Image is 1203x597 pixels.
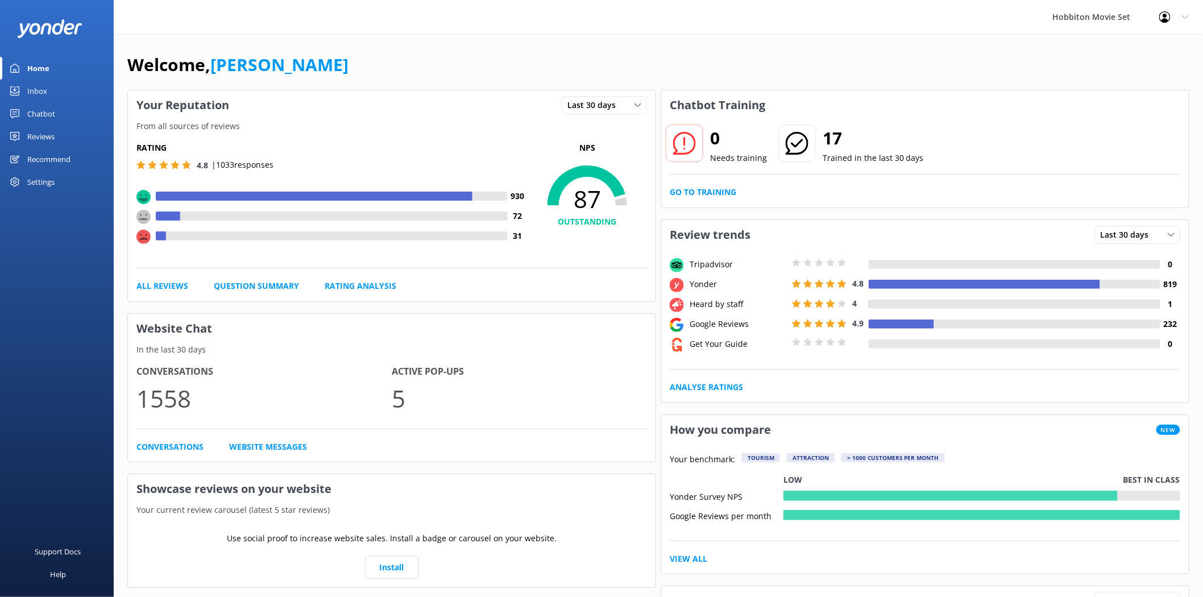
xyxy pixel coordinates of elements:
div: Google Reviews per month [670,510,783,520]
h2: 0 [710,125,767,152]
a: [PERSON_NAME] [210,53,349,76]
span: 4.8 [197,160,208,171]
h4: 0 [1160,338,1180,350]
h3: How you compare [661,415,779,445]
div: Heard by staff [687,298,789,310]
h4: 72 [508,210,528,222]
h3: Website Chat [128,314,656,343]
h5: Rating [136,142,528,154]
h4: 31 [508,230,528,242]
span: 4.9 [852,318,864,329]
h4: Conversations [136,364,392,379]
div: Inbox [27,80,47,102]
p: In the last 30 days [128,343,656,356]
a: Question Summary [214,280,299,292]
div: Recommend [27,148,70,171]
p: Trained in the last 30 days [823,152,924,164]
p: 1558 [136,379,392,417]
a: Rating Analysis [325,280,396,292]
p: NPS [528,142,647,154]
div: Chatbot [27,102,55,125]
div: Settings [27,171,55,193]
h1: Welcome, [127,51,349,78]
div: Home [27,57,49,80]
p: From all sources of reviews [128,120,656,132]
a: Analyse Ratings [670,381,743,393]
div: Yonder [687,278,789,291]
p: Best in class [1123,474,1180,486]
h4: 0 [1160,258,1180,271]
h4: 232 [1160,318,1180,330]
div: Tripadvisor [687,258,789,271]
p: Your current review carousel (latest 5 star reviews) [128,504,656,516]
div: Get Your Guide [687,338,789,350]
span: 4 [852,298,857,309]
div: Google Reviews [687,318,789,330]
h2: 17 [823,125,924,152]
p: Needs training [710,152,767,164]
a: Install [365,556,419,579]
div: Attraction [787,453,835,462]
img: yonder-white-logo.png [17,19,82,38]
p: Low [783,474,802,486]
h3: Chatbot Training [661,90,774,120]
h4: OUTSTANDING [528,215,647,228]
h4: 819 [1160,278,1180,291]
h3: Showcase reviews on your website [128,474,656,504]
h4: 1 [1160,298,1180,310]
a: View All [670,553,707,565]
div: > 1000 customers per month [841,453,945,462]
a: Go to Training [670,186,736,198]
a: Conversations [136,441,204,453]
a: Website Messages [229,441,307,453]
span: Last 30 days [1101,229,1156,241]
div: Support Docs [35,540,81,563]
span: Last 30 days [567,99,623,111]
h3: Review trends [661,220,759,250]
span: 87 [528,185,647,213]
span: 4.8 [852,278,864,289]
div: Tourism [742,453,780,462]
div: Yonder Survey NPS [670,491,783,501]
span: New [1156,425,1180,435]
p: Use social proof to increase website sales. Install a badge or carousel on your website. [227,532,557,545]
div: Help [50,563,66,586]
h4: 930 [508,190,528,202]
h4: Active Pop-ups [392,364,647,379]
p: Your benchmark: [670,453,735,467]
p: 5 [392,379,647,417]
div: Reviews [27,125,55,148]
a: All Reviews [136,280,188,292]
h3: Your Reputation [128,90,238,120]
p: | 1033 responses [211,159,273,171]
